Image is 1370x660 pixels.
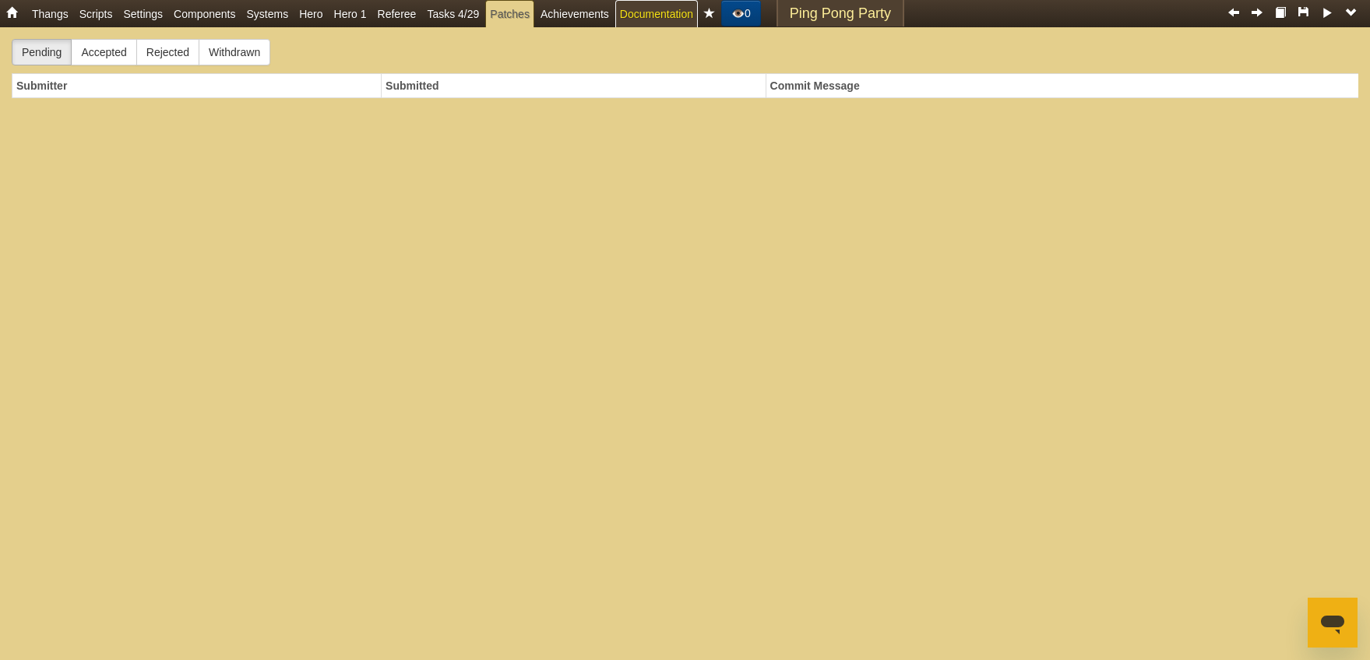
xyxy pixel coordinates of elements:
[81,46,126,58] span: Accepted
[490,8,530,20] span: Patches
[146,46,189,58] span: Rejected
[382,74,766,98] th: Submitted
[209,46,260,58] span: Withdrawn
[1308,598,1358,648] iframe: Button to launch messaging window
[790,5,891,21] span: Ping Pong Party
[731,7,745,19] span: 👁️
[745,7,751,19] span: 0
[22,46,62,58] span: Pending
[12,74,382,98] th: Submitter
